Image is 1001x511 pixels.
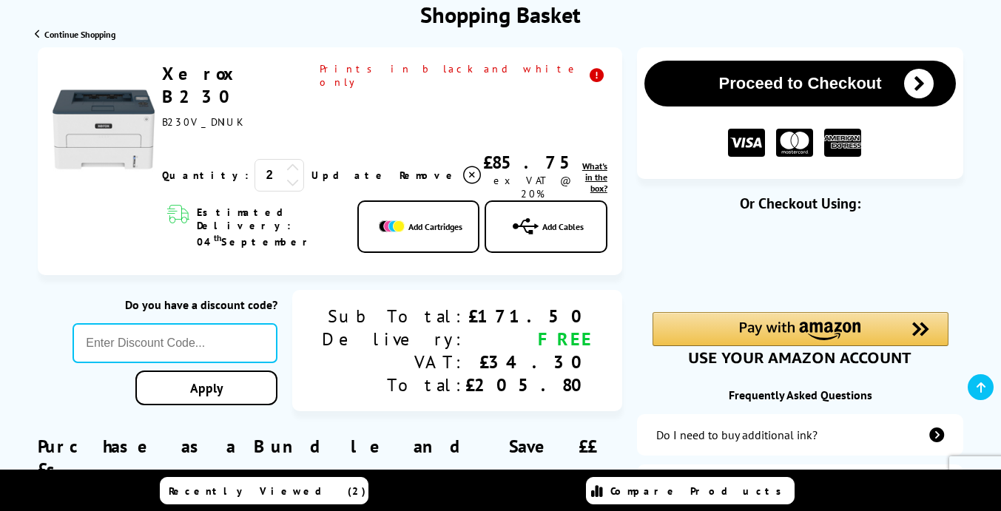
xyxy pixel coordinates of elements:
div: Purchase as a Bundle and Save £££s [38,413,622,499]
div: £171.50 [465,305,593,328]
a: lnk_inthebox [582,160,607,194]
div: £34.30 [465,351,593,373]
a: Compare Products [586,477,795,504]
div: Do you have a discount code? [73,297,277,312]
div: FREE [465,328,593,351]
div: Total: [322,373,465,396]
span: Add Cartridges [408,221,462,232]
input: Enter Discount Code... [73,323,277,363]
button: Proceed to Checkout [644,61,957,106]
iframe: PayPal [653,237,948,287]
a: Continue Shopping [35,29,115,40]
img: Xerox B230 [53,78,155,180]
span: What's in the box? [582,160,607,194]
div: £205.80 [465,373,593,396]
div: VAT: [322,351,465,373]
sup: th [214,232,221,243]
img: VISA [728,129,765,158]
div: Sub Total: [322,305,465,328]
div: Or Checkout Using: [637,194,964,213]
span: Compare Products [610,484,789,498]
div: £85.75 [483,151,582,174]
a: Xerox B230 [162,62,242,108]
span: Quantity: [162,169,249,182]
a: Delete item from your basket [400,164,483,186]
div: Delivery: [322,328,465,351]
div: Amazon Pay - Use your Amazon account [653,312,948,364]
img: MASTER CARD [776,129,813,158]
a: Apply [135,370,277,405]
span: Recently Viewed (2) [169,484,366,498]
a: Update [311,169,388,182]
div: Do I need to buy additional ink? [656,427,818,442]
span: Continue Shopping [44,29,115,40]
span: Remove [400,169,458,182]
div: Frequently Asked Questions [637,388,964,402]
span: ex VAT @ 20% [493,174,571,200]
span: Estimated Delivery: 04 September [197,206,343,248]
span: Add Cables [542,221,584,232]
img: American Express [824,129,861,158]
span: Prints in black and white only [320,62,607,89]
a: items-arrive [637,464,964,506]
a: Recently Viewed (2) [160,477,368,504]
img: Add Cartridges [379,220,405,232]
a: additional-ink [637,414,964,456]
span: B230V_DNIUK [162,115,242,129]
